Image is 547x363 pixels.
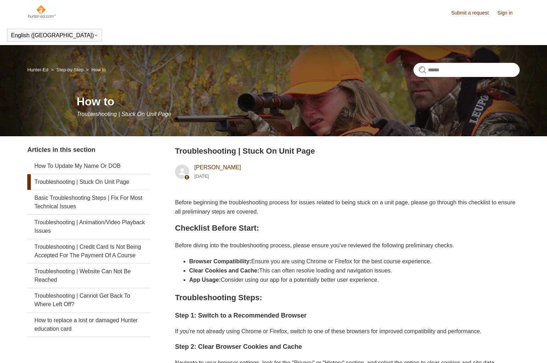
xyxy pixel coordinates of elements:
[175,145,520,157] h2: Troubleshooting | Stuck On Unit Page
[27,264,150,288] a: Troubleshooting | Website Can Not Be Reached
[413,63,520,77] input: Search
[27,4,56,18] img: Hunter-Ed Help Center home page
[77,111,171,117] span: Troubleshooting | Stuck On Unit Page
[27,239,150,263] a: Troubleshooting | Credit Card Is Not Being Accepted For The Payment Of A Course
[27,67,48,72] a: Hunter-Ed
[175,327,520,336] p: If you're not already using Chrome or Firefox, switch to one of these browsers for improved compa...
[175,291,520,304] h2: Troubleshooting Steps:
[189,268,259,274] strong: Clear Cookies and Cache:
[27,174,150,190] a: Troubleshooting | Stuck On Unit Page
[175,198,520,216] p: Before beginning the troubleshooting process for issues related to being stuck on a unit page, pl...
[194,174,209,179] time: 05/15/2024, 09:36
[27,158,150,174] a: How To Update My Name Or DOB
[27,146,95,153] span: Articles in this section
[194,164,241,170] a: [PERSON_NAME]
[77,93,520,110] h1: How to
[56,67,83,72] a: Step-by-Step
[27,288,150,312] a: Troubleshooting | Cannot Get Back To Where Left Off?
[189,258,251,264] strong: Browser Compatibility:
[27,313,150,337] a: How to replace a lost or damaged Hunter education card
[451,9,496,17] a: Submit a request
[189,275,520,285] li: Consider using our app for a potentially better user experience.
[27,67,50,72] li: Hunter-Ed
[497,9,520,17] a: Sign in
[27,190,150,214] a: Basic Troubleshooting Steps | Fix For Most Technical Issues
[175,222,520,234] h2: Checklist Before Start:
[27,215,150,239] a: Troubleshooting | Animation/Video Playback Issues
[189,257,520,266] li: Ensure you are using Chrome or Firefox for the best course experience.
[11,32,98,39] button: English ([GEOGRAPHIC_DATA])
[189,266,520,275] li: This can often resolve loading and navigation issues.
[91,67,106,72] a: How to
[189,277,221,283] strong: App Usage:
[175,241,520,250] p: Before diving into the troubleshooting process, please ensure you've reviewed the following preli...
[85,67,106,72] li: How to
[175,342,520,352] h3: Step 2: Clear Browser Cookies and Cache
[175,310,520,321] h3: Step 1: Switch to a Recommended Browser
[50,67,85,72] li: Step-by-Step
